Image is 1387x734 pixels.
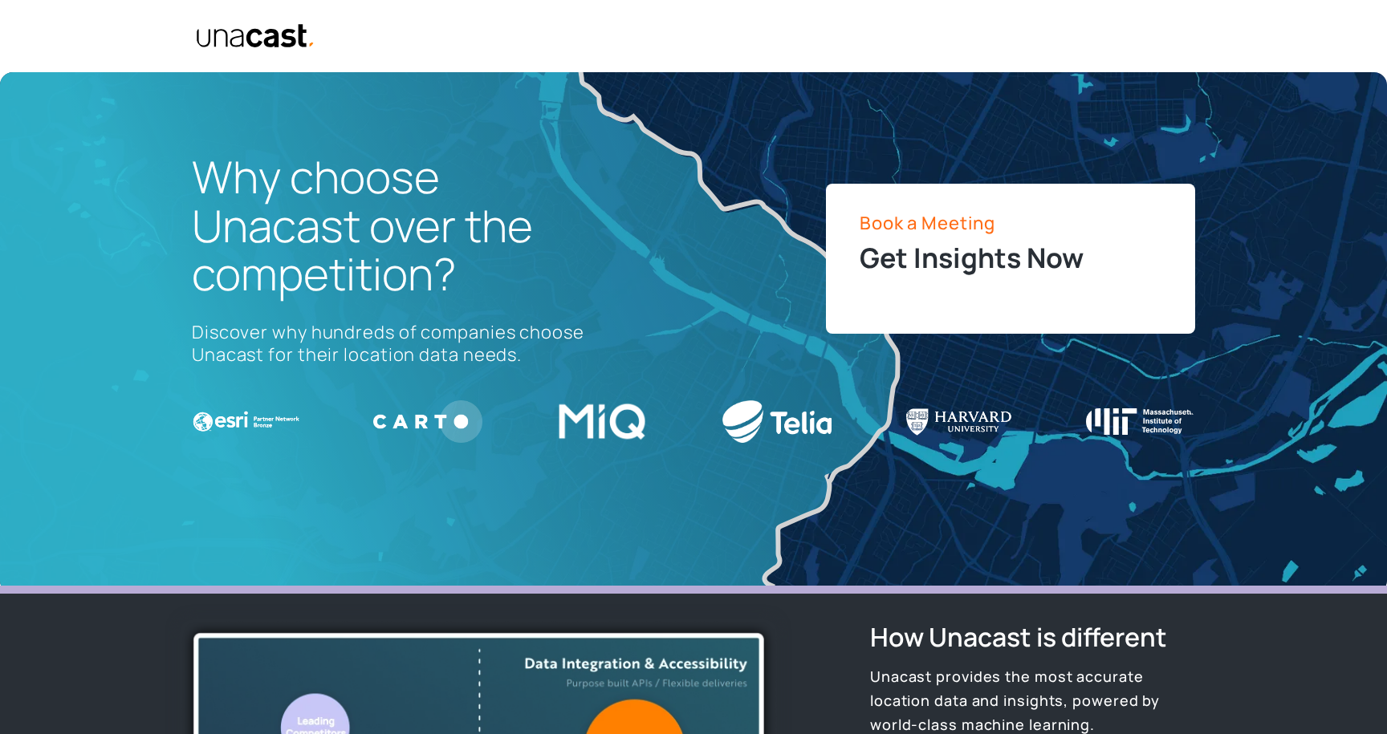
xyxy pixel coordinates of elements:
[192,321,593,366] p: Discover why hundreds of companies choose Unacast for their location data needs.
[860,240,1084,275] h2: Get Insights Now
[905,408,1014,436] img: Harvard U Logo WHITE
[860,213,1084,233] p: Book a Meeting
[373,400,482,443] img: Carto logo WHITE
[555,399,650,444] img: MIQ logo
[188,23,315,49] a: home
[870,619,1207,655] h2: How Unacast is different
[722,400,832,443] img: Telia logo
[196,23,315,49] img: Unacast text logo
[192,152,593,298] h1: Why choose Unacast over the competition?
[192,410,301,433] img: ESRI Logo white
[1086,408,1195,435] img: Massachusetts Institute of Technology logo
